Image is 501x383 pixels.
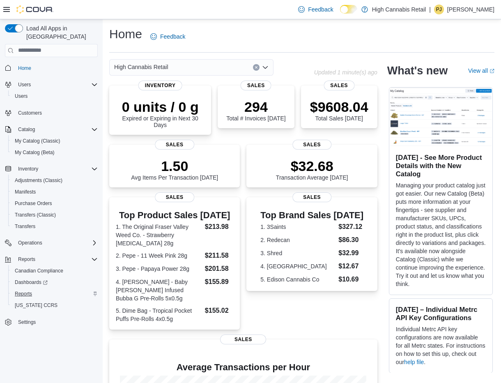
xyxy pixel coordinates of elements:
span: Users [18,81,31,88]
a: Manifests [11,187,39,197]
dd: $86.30 [338,235,363,245]
button: Users [15,80,34,90]
button: Reports [8,288,101,300]
span: Customers [18,110,42,116]
dt: 4. [PERSON_NAME] - Baby [PERSON_NAME] Infused Bubba G Pre-Rolls 5x0.5g [116,278,202,302]
a: My Catalog (Classic) [11,136,64,146]
button: Home [2,62,101,74]
dt: 5. Edison Cannabis Co [260,275,335,284]
span: Transfers [15,223,35,230]
span: My Catalog (Beta) [11,148,98,157]
span: Purchase Orders [11,198,98,208]
p: $9608.04 [310,99,368,115]
span: Adjustments (Classic) [11,175,98,185]
span: Transfers (Classic) [15,212,56,218]
button: Settings [2,316,101,328]
p: [PERSON_NAME] [447,5,494,14]
span: Home [18,65,31,72]
p: Updated 1 minute(s) ago [314,69,377,76]
dd: $201.58 [205,264,234,274]
button: Users [2,79,101,90]
button: Transfers [8,221,101,232]
span: Sales [292,192,332,202]
a: Purchase Orders [11,198,55,208]
h2: What's new [387,64,448,77]
dd: $155.89 [205,277,234,287]
button: My Catalog (Beta) [8,147,101,158]
a: My Catalog (Beta) [11,148,58,157]
button: Operations [2,237,101,249]
span: Washington CCRS [11,300,98,310]
div: Total Sales [DATE] [310,99,368,122]
span: Reports [15,254,98,264]
p: | [429,5,431,14]
span: Settings [15,317,98,327]
a: Reports [11,289,35,299]
span: Sales [220,335,266,344]
span: Feedback [160,32,185,41]
dt: 2. Redecan [260,236,335,244]
dt: 1. The Original Fraser Valley Weed Co. - Strawberry [MEDICAL_DATA] 28g [116,223,202,247]
button: Canadian Compliance [8,265,101,277]
p: Individual Metrc API key configurations are now available for all Metrc states. For instructions ... [396,325,486,366]
a: Customers [15,108,45,118]
button: Open list of options [262,64,269,71]
span: Settings [18,319,36,325]
a: Settings [15,317,39,327]
span: Manifests [15,189,36,195]
h4: Average Transactions per Hour [116,362,371,372]
a: Transfers (Classic) [11,210,59,220]
button: Customers [2,107,101,119]
span: Canadian Compliance [15,268,63,274]
span: Reports [15,291,32,297]
span: Users [15,80,98,90]
dd: $12.67 [338,261,363,271]
dd: $155.02 [205,306,234,316]
a: Adjustments (Classic) [11,175,66,185]
dd: $211.58 [205,251,234,261]
dt: 4. [GEOGRAPHIC_DATA] [260,262,335,270]
span: Feedback [308,5,333,14]
span: Sales [155,192,194,202]
button: Clear input [253,64,260,71]
dt: 3. Shred [260,249,335,257]
h3: [DATE] - See More Product Details with the New Catalog [396,153,486,178]
p: High Cannabis Retail [372,5,426,14]
span: Inventory [15,164,98,174]
span: Dashboards [15,279,48,286]
span: Inventory [138,81,182,90]
button: My Catalog (Classic) [8,135,101,147]
span: Transfers (Classic) [11,210,98,220]
div: Avg Items Per Transaction [DATE] [131,158,218,181]
input: Dark Mode [340,5,357,14]
h1: Home [109,26,142,42]
span: Inventory [18,166,38,172]
button: Transfers (Classic) [8,209,101,221]
span: Operations [18,240,42,246]
svg: External link [490,69,494,74]
dt: 3. Pepe - Papaya Power 28g [116,265,202,273]
p: 0 units / 0 g [116,99,205,115]
a: Dashboards [11,277,51,287]
span: Transfers [11,221,98,231]
span: Sales [292,140,332,150]
span: Users [15,93,28,99]
dd: $32.99 [338,248,363,258]
dd: $213.98 [205,222,234,232]
p: Managing your product catalog just got easier. Our new Catalog (Beta) puts more information at yo... [396,181,486,288]
a: [US_STATE] CCRS [11,300,61,310]
span: Users [11,91,98,101]
span: Customers [15,108,98,118]
button: Users [8,90,101,102]
span: Canadian Compliance [11,266,98,276]
span: My Catalog (Beta) [15,149,55,156]
div: Expired or Expiring in Next 30 Days [116,99,205,128]
a: Users [11,91,31,101]
span: Sales [324,81,354,90]
span: Reports [18,256,35,263]
span: Home [15,63,98,73]
a: Home [15,63,34,73]
span: Sales [155,140,194,150]
p: 1.50 [131,158,218,174]
button: Manifests [8,186,101,198]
